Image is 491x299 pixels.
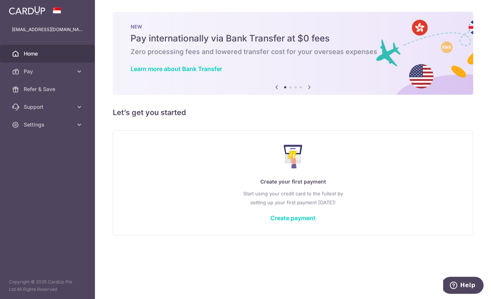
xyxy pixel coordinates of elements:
[24,103,73,111] span: Support
[443,277,484,295] iframe: Opens a widget where you can find more information
[284,145,303,168] img: Make Payment
[9,6,45,15] img: CardUp
[128,189,458,207] p: Start using your credit card to the fullest by setting up your first payment [DATE]!
[24,50,73,57] span: Home
[128,177,458,186] p: Create your first payment
[24,121,73,128] span: Settings
[113,107,473,118] h5: Let’s get you started
[131,47,455,56] h6: Zero processing fees and lowered transfer cost for your overseas expenses
[113,12,473,95] img: Bank transfer banner
[24,68,73,75] span: Pay
[12,26,83,33] p: [EMAIL_ADDRESS][DOMAIN_NAME]
[131,65,222,73] a: Learn more about Bank Transfer
[131,24,455,30] p: NEW
[131,33,455,44] h5: Pay internationally via Bank Transfer at $0 fees
[270,214,316,222] a: Create payment
[24,85,73,93] span: Refer & Save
